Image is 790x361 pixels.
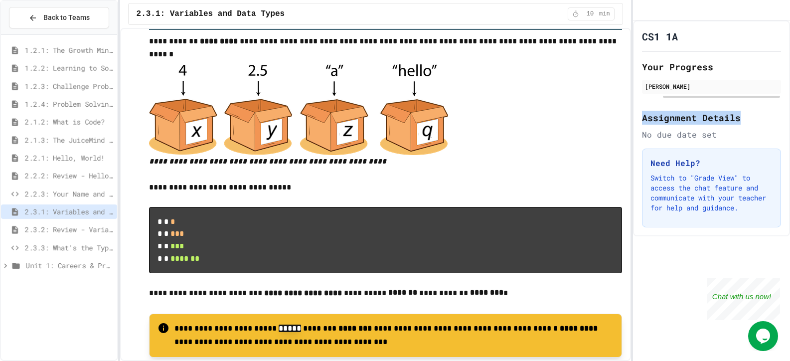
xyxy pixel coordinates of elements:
[642,60,781,74] h2: Your Progress
[9,7,109,28] button: Back to Teams
[25,81,113,91] span: 1.2.3: Challenge Problem - The Bridge
[642,111,781,125] h2: Assignment Details
[25,224,113,235] span: 2.3.2: Review - Variables and Data Types
[43,12,90,23] span: Back to Teams
[25,206,113,217] span: 2.3.1: Variables and Data Types
[650,157,773,169] h3: Need Help?
[25,99,113,109] span: 1.2.4: Problem Solving Practice
[707,278,780,320] iframe: chat widget
[582,10,598,18] span: 10
[650,173,773,213] p: Switch to "Grade View" to access the chat feature and communicate with your teacher for help and ...
[25,117,113,127] span: 2.1.2: What is Code?
[642,29,678,43] h1: CS1 1A
[25,153,113,163] span: 2.2.1: Hello, World!
[25,45,113,55] span: 1.2.1: The Growth Mindset
[645,82,778,91] div: [PERSON_NAME]
[642,129,781,141] div: No due date set
[25,188,113,199] span: 2.2.3: Your Name and Favorite Movie
[25,63,113,73] span: 1.2.2: Learning to Solve Hard Problems
[137,8,285,20] span: 2.3.1: Variables and Data Types
[26,260,113,271] span: Unit 1: Careers & Professionalism
[25,171,113,181] span: 2.2.2: Review - Hello, World!
[25,242,113,253] span: 2.3.3: What's the Type?
[25,135,113,145] span: 2.1.3: The JuiceMind IDE
[748,321,780,351] iframe: chat widget
[599,10,610,18] span: min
